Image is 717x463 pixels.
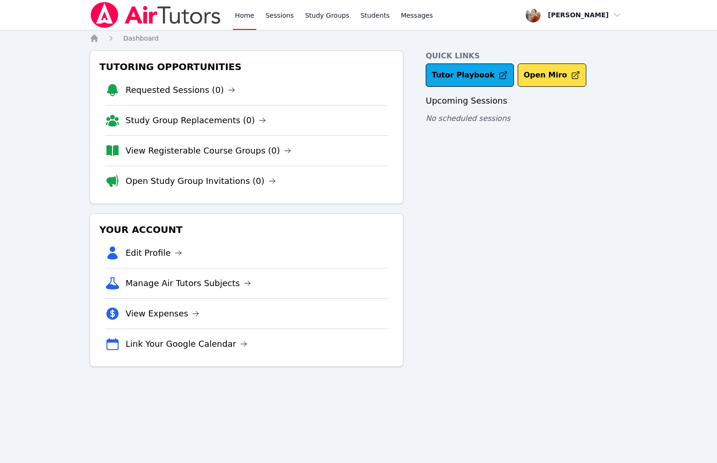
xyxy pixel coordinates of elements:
a: Dashboard [123,34,159,43]
h3: Your Account [98,221,395,238]
a: Tutor Playbook [426,63,514,87]
a: View Expenses [126,307,199,320]
button: Open Miro [518,63,586,87]
a: Requested Sessions (0) [126,84,235,97]
span: Messages [401,11,433,20]
a: Link Your Google Calendar [126,337,247,351]
a: Study Group Replacements (0) [126,114,266,127]
a: Edit Profile [126,246,182,260]
span: No scheduled sessions [426,114,510,123]
h3: Upcoming Sessions [426,94,627,107]
h4: Quick Links [426,50,627,62]
a: View Registerable Course Groups (0) [126,144,291,157]
h3: Tutoring Opportunities [98,58,395,75]
img: Air Tutors [90,2,222,28]
a: Open Study Group Invitations (0) [126,175,276,188]
a: Manage Air Tutors Subjects [126,277,251,290]
nav: Breadcrumb [90,34,627,43]
span: Dashboard [123,35,159,42]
